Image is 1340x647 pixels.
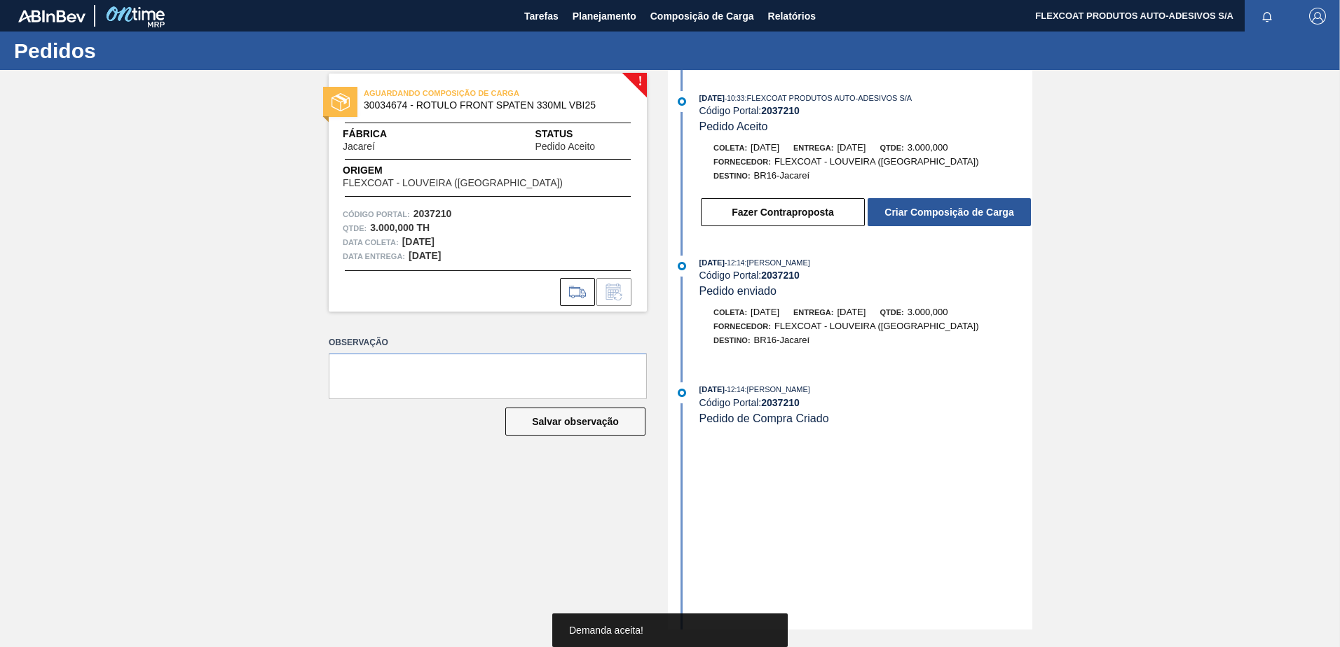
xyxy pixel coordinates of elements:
span: [DATE] [699,94,725,102]
strong: 2037210 [761,105,800,116]
label: Observação [329,333,647,353]
span: Qtde: [880,144,903,152]
img: atual [678,97,686,106]
span: Fábrica [343,127,419,141]
span: [DATE] [837,307,866,317]
button: Fazer Contraproposta [701,198,865,226]
span: FLEXCOAT - LOUVEIRA ([GEOGRAPHIC_DATA]) [774,321,979,331]
span: - 12:14 [725,259,744,267]
span: Fornecedor: [713,322,771,331]
span: 3.000,000 [908,307,948,317]
span: BR16-Jacareí [754,170,809,181]
span: [DATE] [699,258,725,267]
span: Composição de Carga [650,8,754,25]
img: Logout [1309,8,1326,25]
span: 30034674 - ROTULO FRONT SPATEN 330ML VBI25 [364,100,618,111]
span: [DATE] [751,142,779,153]
span: BR16-Jacareí [754,335,809,345]
button: Notificações [1245,6,1290,26]
span: Coleta: [713,308,747,316]
strong: 2037210 [761,270,800,281]
span: Entrega: [793,144,833,152]
img: atual [678,389,686,397]
span: Jacareí [343,141,375,152]
span: Destino: [713,172,751,180]
span: FLEXCOAT - LOUVEIRA ([GEOGRAPHIC_DATA]) [774,156,979,167]
span: Coleta: [713,144,747,152]
span: [DATE] [699,385,725,394]
span: - 10:33 [725,95,744,102]
h1: Pedidos [14,43,263,59]
span: - 12:14 [725,386,744,394]
span: : FLEXCOAT PRODUTOS AUTO-ADESIVOS S/A [744,94,912,102]
div: Código Portal: [699,105,1032,116]
span: Status [535,127,633,141]
span: FLEXCOAT - LOUVEIRA ([GEOGRAPHIC_DATA]) [343,178,563,188]
span: Pedido Aceito [535,141,595,152]
span: 3.000,000 [908,142,948,153]
img: atual [678,262,686,270]
span: [DATE] [837,142,866,153]
div: Ir para Composição de Carga [560,278,595,306]
span: Destino: [713,336,751,345]
span: Data coleta: [343,235,399,249]
span: Fornecedor: [713,158,771,166]
strong: 3.000,000 TH [370,222,430,233]
strong: [DATE] [409,250,441,261]
div: Informar alteração no pedido [596,278,631,306]
span: Data entrega: [343,249,405,263]
strong: [DATE] [402,236,435,247]
span: Relatórios [768,8,816,25]
span: AGUARDANDO COMPOSIÇÃO DE CARGA [364,86,560,100]
span: Entrega: [793,308,833,316]
button: Criar Composição de Carga [868,198,1031,226]
strong: 2037210 [413,208,452,219]
span: : [PERSON_NAME] [744,385,810,394]
span: Código Portal: [343,207,410,221]
img: TNhmsLtSVTkK8tSr43FrP2fwEKptu5GPRR3wAAAABJRU5ErkJggg== [18,10,86,22]
div: Código Portal: [699,397,1032,408]
span: Qtde: [880,308,903,316]
span: Pedido enviado [699,285,777,297]
span: Qtde : [343,221,367,235]
span: Pedido de Compra Criado [699,412,829,424]
span: Pedido Aceito [699,120,768,132]
span: Demanda aceita! [569,625,643,636]
span: Tarefas [524,8,559,25]
strong: 2037210 [761,397,800,408]
span: : [PERSON_NAME] [744,258,810,267]
div: Código Portal: [699,270,1032,281]
button: Salvar observação [505,408,645,436]
span: Origem [343,163,603,178]
img: status [331,93,350,111]
span: [DATE] [751,307,779,317]
span: Planejamento [573,8,636,25]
